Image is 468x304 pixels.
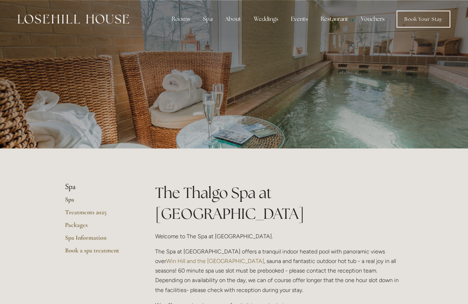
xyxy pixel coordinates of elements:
a: Packages [65,221,133,234]
a: Book Your Stay [397,11,450,28]
p: The Spa at [GEOGRAPHIC_DATA] offers a tranquil indoor heated pool with panoramic views over , sau... [155,247,403,295]
div: About [220,12,247,26]
p: Welcome to The Spa at [GEOGRAPHIC_DATA]. [155,232,403,241]
a: Book a spa treatment [65,246,133,259]
a: Spa Information [65,234,133,246]
div: Events [285,12,314,26]
div: Restaurant [315,12,354,26]
div: Weddings [248,12,284,26]
div: Spa [197,12,218,26]
a: Win Hill and the [GEOGRAPHIC_DATA] [166,258,264,264]
img: Losehill House [18,14,129,24]
h1: The Thalgo Spa at [GEOGRAPHIC_DATA] [155,182,403,224]
a: Treatments 2025 [65,208,133,221]
a: Vouchers [355,12,390,26]
div: Rooms [166,12,196,26]
li: Spa [65,182,133,192]
a: Spa [65,195,133,208]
